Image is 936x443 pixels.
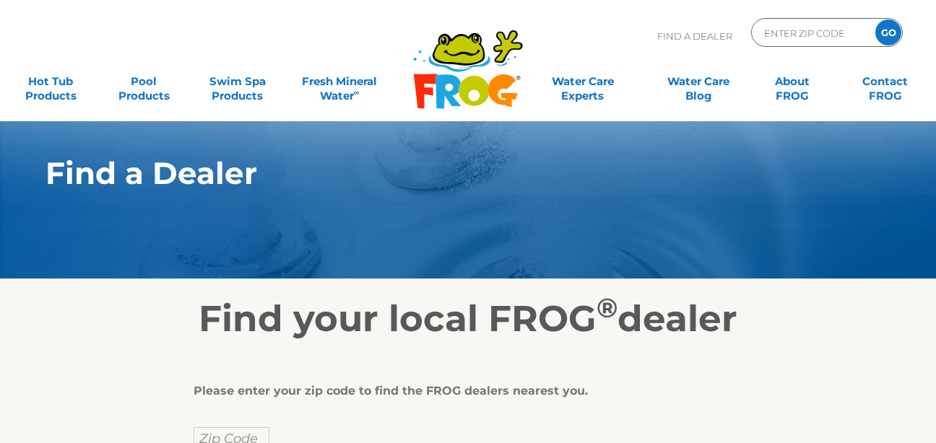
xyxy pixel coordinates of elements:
[14,67,87,96] a: Hot TubProducts
[849,67,922,96] a: ContactFROG
[875,19,901,45] input: GO
[763,22,860,43] input: Zip Code Form
[194,384,732,398] div: Please enter your zip code to find the FROG dealers nearest you.
[597,291,617,324] sup: ®
[201,67,273,96] a: Swim SpaProducts
[295,67,386,96] a: Fresh MineralWater∞
[662,67,734,96] a: Water CareBlog
[45,156,823,190] h1: Find a Dealer
[524,67,641,96] a: Water CareExperts
[108,67,180,96] a: PoolProducts
[354,87,360,97] sup: ∞
[657,18,732,54] p: Find A Dealer
[755,67,828,96] a: AboutFROG
[24,297,912,341] h2: Find your local FROG dealer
